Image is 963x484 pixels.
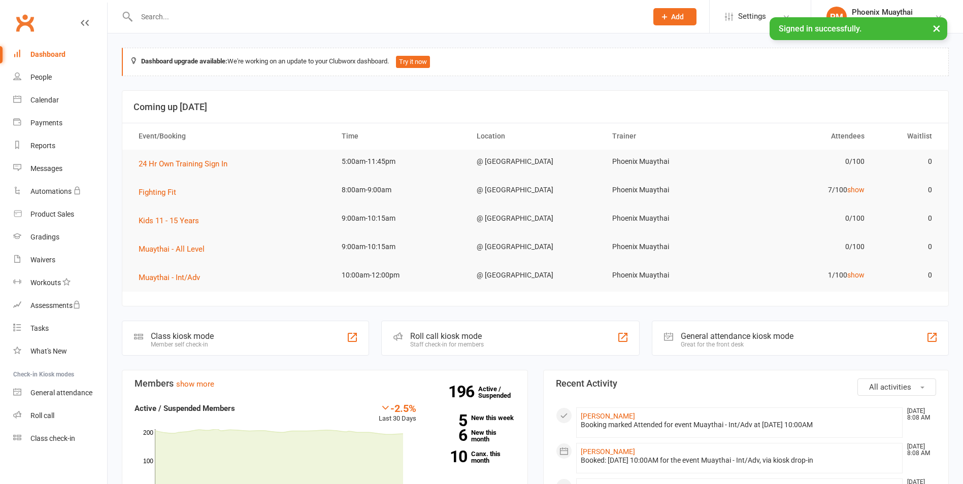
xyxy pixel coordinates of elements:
[333,235,468,259] td: 9:00am-10:15am
[139,215,206,227] button: Kids 11 - 15 Years
[581,456,899,465] div: Booked: [DATE] 10:00AM for the event Muaythai - Int/Adv, via kiosk drop-in
[431,429,515,442] a: 6New this month
[139,158,235,170] button: 24 Hr Own Training Sign In
[379,402,416,424] div: Last 30 Days
[581,447,635,456] a: [PERSON_NAME]
[410,341,484,348] div: Staff check-in for members
[874,263,941,287] td: 0
[738,5,766,28] span: Settings
[738,206,873,230] td: 0/100
[13,134,107,157] a: Reports
[13,203,107,226] a: Product Sales
[431,449,467,464] strong: 10
[30,119,62,127] div: Payments
[738,263,873,287] td: 1/100
[874,150,941,174] td: 0
[431,451,515,464] a: 10Canx. this month
[30,96,59,104] div: Calendar
[468,123,603,149] th: Location
[134,102,937,112] h3: Coming up [DATE]
[13,66,107,89] a: People
[13,404,107,427] a: Roll call
[448,384,478,399] strong: 196
[139,186,183,198] button: Fighting Fit
[869,383,911,392] span: All activities
[13,157,107,180] a: Messages
[581,421,899,429] div: Booking marked Attended for event Muaythai - Int/Adv at [DATE] 10:00AM
[129,123,333,149] th: Event/Booking
[603,263,738,287] td: Phoenix Muaythai
[30,233,59,241] div: Gradings
[852,8,913,17] div: Phoenix Muaythai
[139,216,199,225] span: Kids 11 - 15 Years
[30,187,72,195] div: Automations
[30,210,74,218] div: Product Sales
[139,271,207,284] button: Muaythai - Int/Adv
[927,17,946,39] button: ×
[30,301,81,309] div: Assessments
[379,402,416,413] div: -2.5%
[13,226,107,249] a: Gradings
[139,243,212,255] button: Muaythai - All Level
[13,340,107,363] a: What's New
[13,271,107,294] a: Workouts
[431,428,467,443] strong: 6
[13,43,107,66] a: Dashboard
[847,186,865,194] a: show
[13,317,107,340] a: Tasks
[30,389,92,397] div: General attendance
[333,206,468,230] td: 9:00am-10:15am
[603,206,738,230] td: Phoenix Muaythai
[468,235,603,259] td: @ [GEOGRAPHIC_DATA]
[30,50,65,58] div: Dashboard
[468,263,603,287] td: @ [GEOGRAPHIC_DATA]
[874,123,941,149] th: Waitlist
[431,413,467,428] strong: 5
[468,150,603,174] td: @ [GEOGRAPHIC_DATA]
[134,10,640,24] input: Search...
[13,112,107,134] a: Payments
[333,123,468,149] th: Time
[874,206,941,230] td: 0
[30,164,62,172] div: Messages
[139,245,205,254] span: Muaythai - All Level
[681,331,793,341] div: General attendance kiosk mode
[852,17,913,26] div: Phoenix Muaythai
[13,249,107,271] a: Waivers
[847,271,865,279] a: show
[30,73,52,81] div: People
[681,341,793,348] div: Great for the front desk
[779,24,861,33] span: Signed in successfully.
[857,378,936,396] button: All activities
[176,379,214,389] a: show more
[738,235,873,259] td: 0/100
[333,150,468,174] td: 5:00am-11:45pm
[603,150,738,174] td: Phoenix Muaythai
[902,443,936,457] time: [DATE] 8:08 AM
[30,324,49,332] div: Tasks
[478,378,523,406] a: 196Active / Suspended
[738,178,873,202] td: 7/100
[30,434,75,442] div: Class check-in
[135,378,515,389] h3: Members
[410,331,484,341] div: Roll call kiosk mode
[30,411,54,420] div: Roll call
[581,412,635,420] a: [PERSON_NAME]
[738,123,873,149] th: Attendees
[122,48,949,76] div: We're working on an update to your Clubworx dashboard.
[30,256,55,264] div: Waivers
[556,378,937,389] h3: Recent Activity
[13,180,107,203] a: Automations
[468,178,603,202] td: @ [GEOGRAPHIC_DATA]
[12,10,38,36] a: Clubworx
[30,142,55,150] div: Reports
[468,206,603,230] td: @ [GEOGRAPHIC_DATA]
[902,408,936,421] time: [DATE] 8:08 AM
[603,123,738,149] th: Trainer
[151,331,214,341] div: Class kiosk mode
[826,7,847,27] div: PM
[333,263,468,287] td: 10:00am-12:00pm
[333,178,468,202] td: 8:00am-9:00am
[603,235,738,259] td: Phoenix Muaythai
[671,13,684,21] span: Add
